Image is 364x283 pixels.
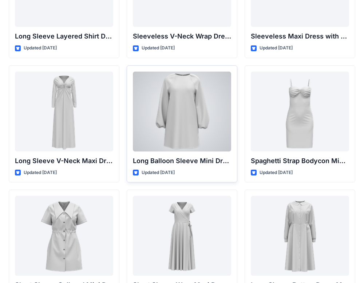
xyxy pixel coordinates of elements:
p: Updated [DATE] [260,169,293,177]
p: Updated [DATE] [142,169,175,177]
a: Spaghetti Strap Bodycon Mini Dress with Bust Detail [251,72,349,151]
p: Updated [DATE] [24,44,57,52]
p: Long Sleeve Layered Shirt Dress with Drawstring Waist [15,31,113,41]
p: Updated [DATE] [142,44,175,52]
p: Sleeveless V-Neck Wrap Dress [133,31,231,41]
p: Updated [DATE] [24,169,57,177]
p: Sleeveless Maxi Dress with Twist Detail and Slit [251,31,349,41]
p: Long Balloon Sleeve Mini Dress [133,156,231,166]
a: Long Sleeve V-Neck Maxi Dress with Twisted Detail [15,72,113,151]
p: Long Sleeve V-Neck Maxi Dress with Twisted Detail [15,156,113,166]
a: Long Sleeve Button-Down Midi Dress [251,196,349,276]
a: Short Sleeve Wrap Maxi Dress [133,196,231,276]
p: Updated [DATE] [260,44,293,52]
a: Long Balloon Sleeve Mini Dress [133,72,231,151]
p: Spaghetti Strap Bodycon Mini Dress with Bust Detail [251,156,349,166]
a: Short Sleeve Collared Mini Dress with Drawstring Waist [15,196,113,276]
